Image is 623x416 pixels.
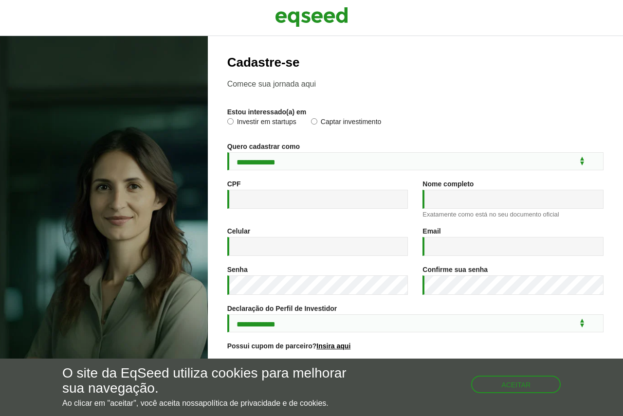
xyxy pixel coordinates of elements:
label: Senha [227,266,248,273]
a: política de privacidade e de cookies [203,399,327,407]
label: Investir em startups [227,118,296,128]
label: Captar investimento [311,118,382,128]
p: Ao clicar em "aceitar", você aceita nossa . [62,398,361,408]
h5: O site da EqSeed utiliza cookies para melhorar sua navegação. [62,366,361,396]
label: Declaração do Perfil de Investidor [227,305,337,312]
a: Insira aqui [316,343,350,349]
div: Exatamente como está no seu documento oficial [422,211,604,217]
label: Quero cadastrar como [227,143,300,150]
label: CPF [227,181,241,187]
label: Email [422,228,440,235]
label: Celular [227,228,250,235]
p: Comece sua jornada aqui [227,79,604,89]
label: Confirme sua senha [422,266,488,273]
label: Estou interessado(a) em [227,109,307,115]
input: Captar investimento [311,118,317,125]
img: EqSeed Logo [275,5,348,29]
h2: Cadastre-se [227,55,604,70]
label: Nome completo [422,181,474,187]
button: Aceitar [471,376,561,393]
input: Investir em startups [227,118,234,125]
label: Possui cupom de parceiro? [227,343,351,349]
